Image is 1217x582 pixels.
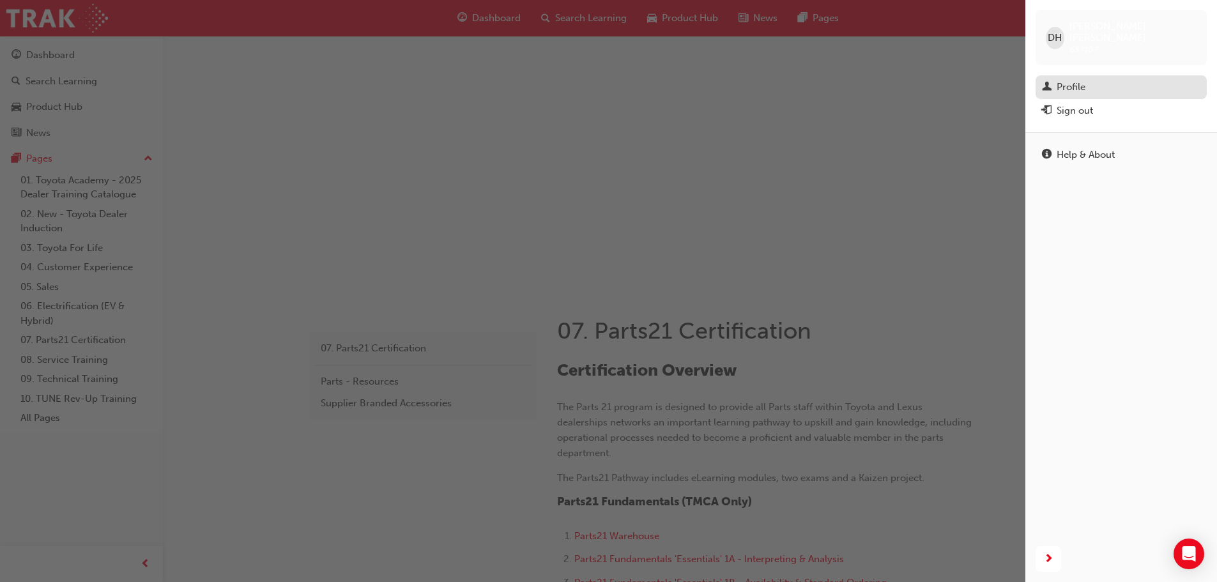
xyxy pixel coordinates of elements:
div: Sign out [1057,103,1093,118]
span: exit-icon [1042,105,1052,117]
span: info-icon [1042,149,1052,161]
div: Profile [1057,80,1085,95]
a: Profile [1036,75,1207,99]
div: Help & About [1057,148,1115,162]
a: Help & About [1036,143,1207,167]
span: next-icon [1044,551,1053,567]
span: man-icon [1042,82,1052,93]
span: [PERSON_NAME] [PERSON_NAME] [1069,20,1197,43]
button: Sign out [1036,99,1207,123]
div: Open Intercom Messenger [1174,539,1204,569]
span: DH [1048,31,1062,45]
span: 657107 [1069,44,1098,55]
